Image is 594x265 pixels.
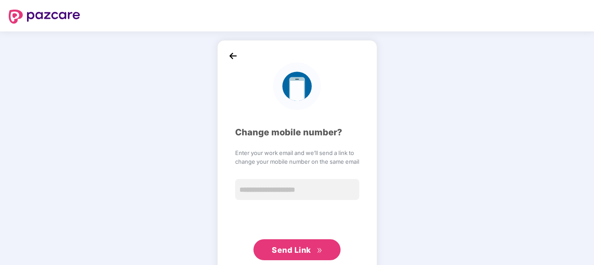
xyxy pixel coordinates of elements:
button: Send Linkdouble-right [253,239,341,260]
span: Enter your work email and we’ll send a link to [235,148,359,157]
span: double-right [317,248,322,253]
span: change your mobile number on the same email [235,157,359,166]
img: logo [9,10,80,24]
img: logo [273,62,321,110]
div: Change mobile number? [235,126,359,139]
span: Send Link [272,245,311,255]
img: back_icon [226,49,240,62]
